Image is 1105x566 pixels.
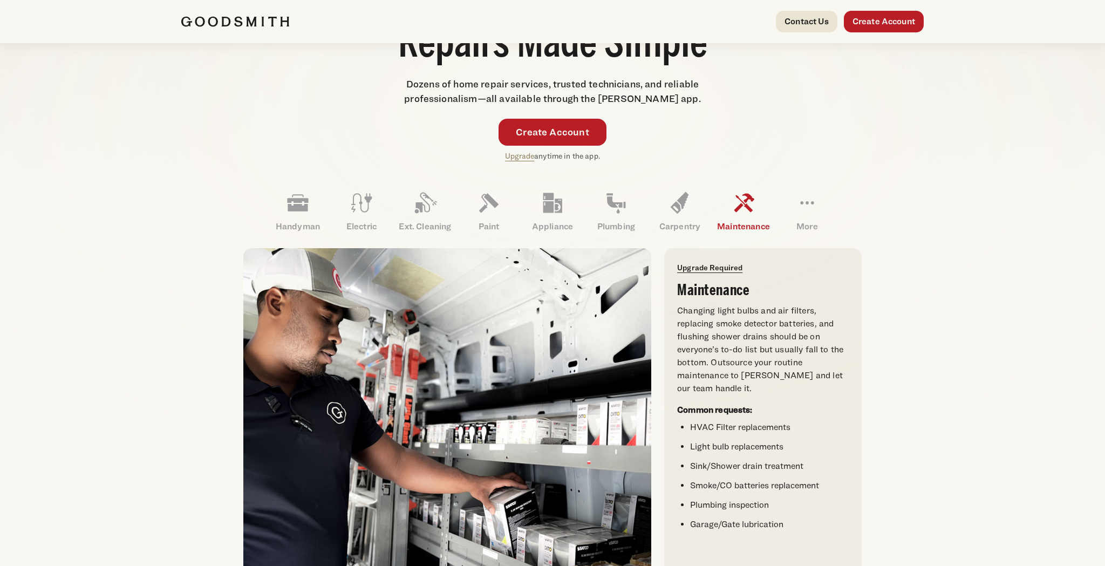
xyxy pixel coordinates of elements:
[330,183,393,240] a: Electric
[521,183,584,240] a: Appliance
[844,11,924,32] a: Create Account
[330,220,393,233] p: Electric
[690,460,849,473] li: Sink/Shower drain treatment
[677,304,849,395] p: Changing light bulbs and air filters, replacing smoke detector batteries, and flushing shower dra...
[457,183,521,240] a: Paint
[690,499,849,512] li: Plumbing inspection
[648,220,712,233] p: Carpentry
[712,183,775,240] a: Maintenance
[266,183,330,240] a: Handyman
[775,183,839,240] a: More
[505,150,600,162] p: anytime in the app.
[393,220,457,233] p: Ext. Cleaning
[677,405,753,415] strong: Common requests:
[677,263,742,272] a: Upgrade Required
[457,220,521,233] p: Paint
[521,220,584,233] p: Appliance
[393,183,457,240] a: Ext. Cleaning
[505,151,534,160] a: Upgrade
[648,183,712,240] a: Carpentry
[584,183,648,240] a: Plumbing
[499,119,606,146] a: Create Account
[690,421,849,434] li: HVAC Filter replacements
[677,283,849,298] h3: Maintenance
[776,11,837,32] a: Contact Us
[181,16,289,27] img: Goodsmith
[712,220,775,233] p: Maintenance
[690,440,849,453] li: Light bulb replacements
[690,518,849,531] li: Garage/Gate lubrication
[584,220,648,233] p: Plumbing
[775,220,839,233] p: More
[690,479,849,492] li: Smoke/CO batteries replacement
[266,220,330,233] p: Handyman
[404,78,701,104] span: Dozens of home repair services, trusted technicians, and reliable professionalism—all available t...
